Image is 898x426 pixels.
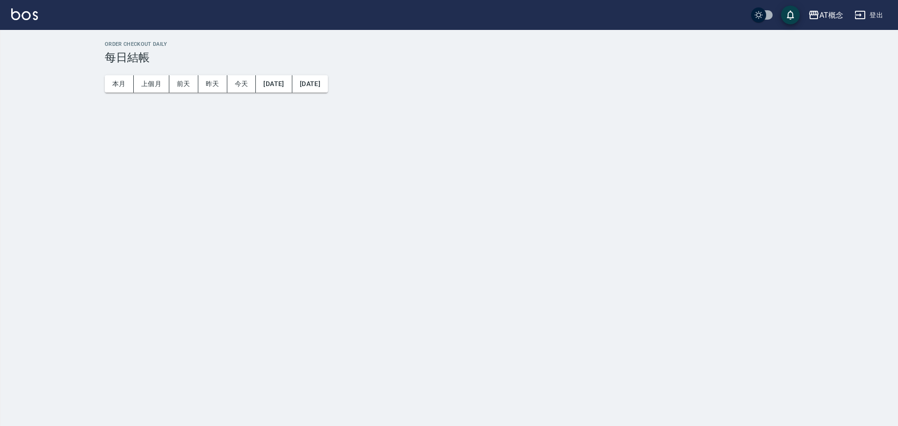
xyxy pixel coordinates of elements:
div: AT概念 [819,9,843,21]
button: 本月 [105,75,134,93]
h3: 每日結帳 [105,51,887,64]
h2: Order checkout daily [105,41,887,47]
button: 上個月 [134,75,169,93]
button: 昨天 [198,75,227,93]
button: AT概念 [804,6,847,25]
button: [DATE] [292,75,328,93]
img: Logo [11,8,38,20]
button: 今天 [227,75,256,93]
button: 登出 [851,7,887,24]
button: save [781,6,800,24]
button: [DATE] [256,75,292,93]
button: 前天 [169,75,198,93]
